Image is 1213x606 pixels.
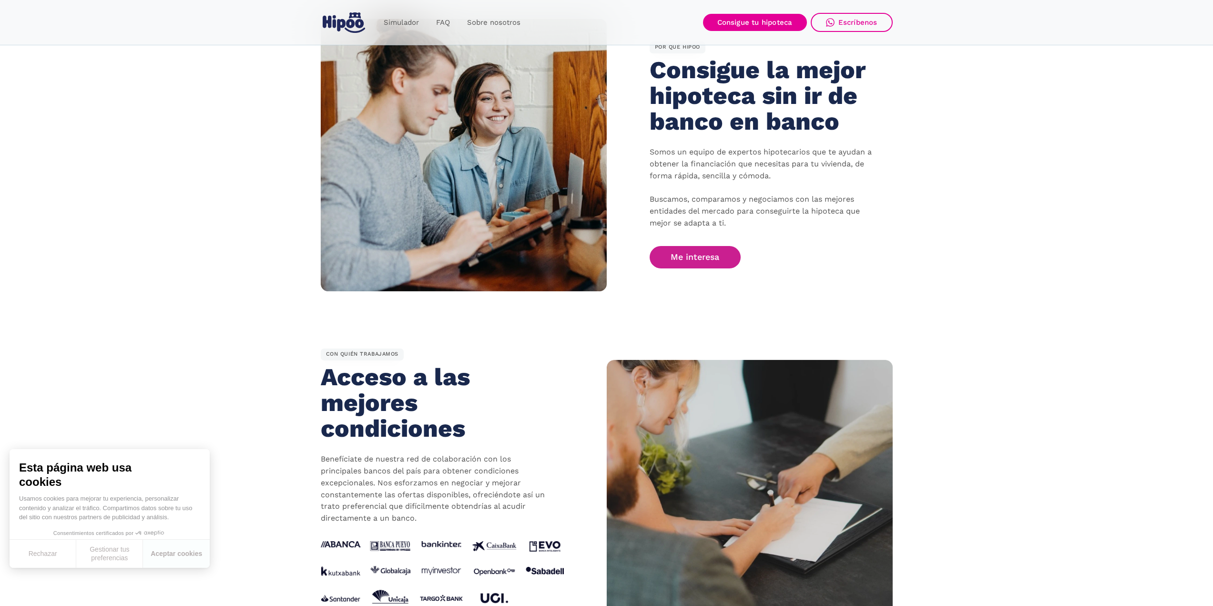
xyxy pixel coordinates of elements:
[650,246,741,268] a: Me interesa
[650,41,706,54] div: POR QUÉ HIPOO
[650,57,869,134] h2: Consigue la mejor hipoteca sin ir de banco en banco
[811,13,893,32] a: Escríbenos
[703,14,807,31] a: Consigue tu hipoteca
[459,13,529,32] a: Sobre nosotros
[321,349,404,361] div: CON QUIÉN TRABAJAMOS
[321,364,540,441] h2: Acceso a las mejores condiciones
[321,9,367,37] a: home
[375,13,428,32] a: Simulador
[838,18,877,27] div: Escríbenos
[650,146,878,229] p: Somos un equipo de expertos hipotecarios que te ayudan a obtener la financiación que necesitas pa...
[428,13,459,32] a: FAQ
[321,453,550,524] p: Benefíciate de nuestra red de colaboración con los principales bancos del país para obtener condi...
